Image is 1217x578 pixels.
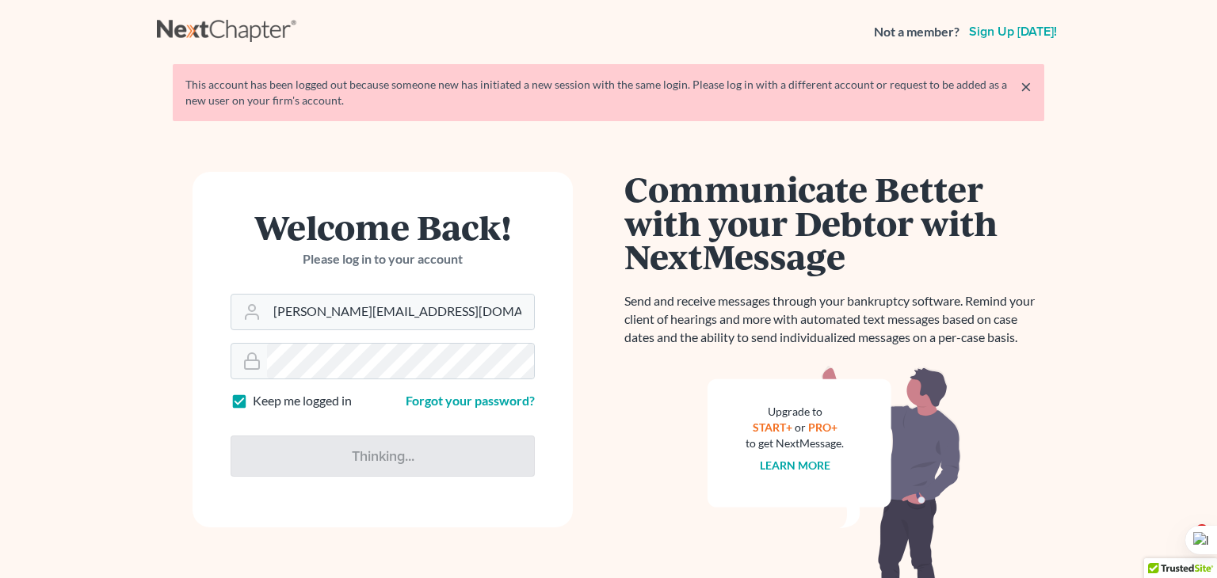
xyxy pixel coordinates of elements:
a: START+ [753,420,792,434]
h1: Welcome Back! [231,210,535,244]
div: This account has been logged out because someone new has initiated a new session with the same lo... [185,77,1032,108]
strong: Not a member? [874,23,959,41]
a: Forgot your password? [406,393,535,408]
div: to get NextMessage. [746,435,844,451]
input: Thinking... [231,435,535,477]
a: PRO+ [808,420,837,434]
h1: Communicate Better with your Debtor with NextMessage [624,172,1044,273]
p: Send and receive messages through your bankruptcy software. Remind your client of hearings and mo... [624,292,1044,347]
p: Please log in to your account [231,250,535,268]
a: Sign up [DATE]! [966,25,1060,38]
div: Upgrade to [746,404,844,420]
a: Learn more [760,458,830,472]
iframe: Intercom live chat [1163,524,1201,562]
input: Email Address [267,295,534,329]
a: × [1021,77,1032,96]
span: or [795,420,806,434]
label: Keep me logged in [253,392,352,410]
span: 3 [1196,524,1208,537]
